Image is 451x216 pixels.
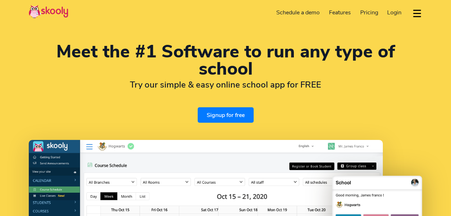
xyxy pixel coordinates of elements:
[29,5,68,19] img: Skooly
[324,7,356,18] a: Features
[360,9,378,17] span: Pricing
[29,43,422,78] h1: Meet the #1 Software to run any type of school
[412,5,422,22] button: dropdown menu
[272,7,325,18] a: Schedule a demo
[198,107,254,123] a: Signup for free
[29,79,422,90] h2: Try our simple & easy online school app for FREE
[382,7,406,18] a: Login
[387,9,401,17] span: Login
[356,7,383,18] a: Pricing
